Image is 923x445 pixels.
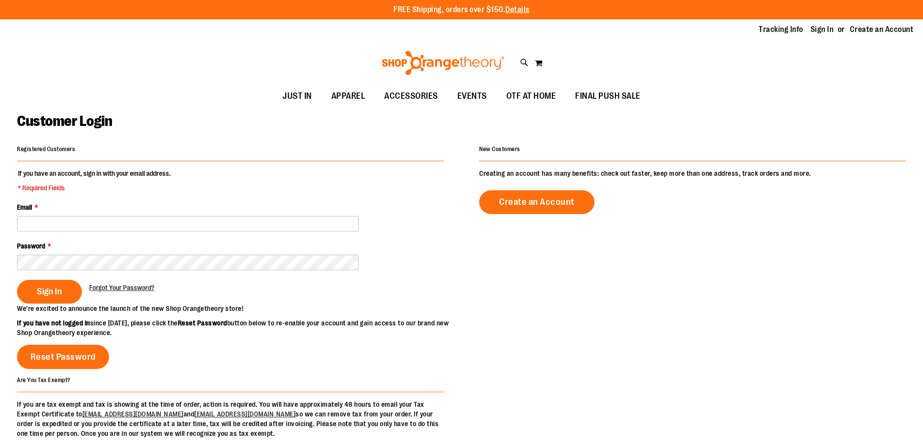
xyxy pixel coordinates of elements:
span: Email [17,203,32,211]
span: Reset Password [31,352,96,362]
span: FINAL PUSH SALE [575,85,641,107]
span: EVENTS [457,85,487,107]
span: Forgot Your Password? [89,284,155,292]
a: FINAL PUSH SALE [565,85,650,107]
a: APPAREL [322,85,375,107]
a: [EMAIL_ADDRESS][DOMAIN_NAME] [82,410,184,418]
a: ACCESSORIES [375,85,448,107]
a: Create an Account [479,190,594,214]
p: FREE Shipping, orders over $150. [393,4,530,15]
strong: If you have not logged in [17,319,90,327]
a: Reset Password [17,345,109,369]
a: Forgot Your Password? [89,283,155,292]
legend: If you have an account, sign in with your email address. [17,169,172,193]
strong: Registered Customers [17,146,75,153]
span: JUST IN [282,85,312,107]
span: Customer Login [17,113,112,129]
p: since [DATE], please click the button below to re-enable your account and gain access to our bran... [17,318,462,338]
p: We’re excited to announce the launch of the new Shop Orangetheory store! [17,304,462,313]
img: Shop Orangetheory [380,51,506,75]
p: If you are tax exempt and tax is showing at the time of order, action is required. You will have ... [17,399,444,438]
button: Sign In [17,280,82,304]
span: ACCESSORIES [384,85,438,107]
a: Tracking Info [759,24,803,35]
span: APPAREL [331,85,365,107]
strong: Reset Password [178,319,227,327]
strong: Are You Tax Exempt? [17,376,71,383]
p: Creating an account has many benefits: check out faster, keep more than one address, track orders... [479,169,906,178]
span: OTF AT HOME [506,85,556,107]
span: * Required Fields [18,183,171,193]
a: Details [505,5,530,14]
a: Sign In [811,24,834,35]
span: Password [17,242,45,250]
strong: New Customers [479,146,520,153]
a: OTF AT HOME [497,85,566,107]
a: EVENTS [448,85,497,107]
a: Create an Account [850,24,914,35]
a: [EMAIL_ADDRESS][DOMAIN_NAME] [194,410,296,418]
span: Sign In [37,286,62,297]
span: Create an Account [499,197,575,207]
a: JUST IN [273,85,322,107]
